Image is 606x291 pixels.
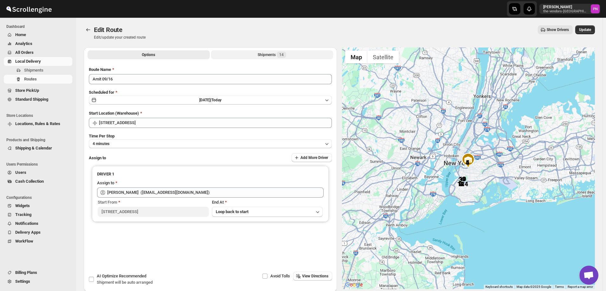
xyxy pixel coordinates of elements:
[89,139,332,148] button: 4 minutes
[258,52,286,58] div: Shipments
[593,7,598,11] text: PN
[94,35,146,40] p: Edit/update your created route
[568,285,593,288] a: Report a map error
[539,4,600,14] button: User menu
[517,285,551,288] span: Map data ©2025 Google
[4,144,72,153] button: Shipping & Calendar
[456,173,469,185] div: 11
[4,177,72,186] button: Cash Collection
[99,118,332,128] input: Search location
[454,178,467,190] div: 13
[458,178,471,190] div: 14
[5,1,53,17] img: ScrollEngine
[4,210,72,219] button: Tracking
[15,50,34,55] span: All Orders
[88,50,210,59] button: All Route Options
[97,274,146,278] span: AI Optimize
[579,269,592,282] button: Map camera controls
[367,51,399,63] button: Show satellite imagery
[543,9,588,13] p: the-vendors-[GEOGRAPHIC_DATA]
[15,279,30,284] span: Settings
[15,239,33,244] span: WorkFlow
[543,4,588,9] p: [PERSON_NAME]
[15,88,39,93] span: Store PickUp
[93,141,109,146] span: 4 minutes
[300,155,328,160] span: Add More Driver
[89,90,114,95] span: Scheduled for
[485,285,513,289] button: Keyboard shortcuts
[89,111,139,116] span: Start Location (Warehouse)
[547,27,569,32] span: Show Drivers
[4,277,72,286] button: Settings
[302,274,328,279] span: View Directions
[4,237,72,246] button: WorkFlow
[4,30,72,39] button: Home
[15,221,38,226] span: Notifications
[293,272,332,281] button: View Directions
[4,119,72,128] button: Locations, Rules & Rates
[345,51,367,63] button: Show street map
[6,162,73,167] span: Users Permissions
[89,67,111,72] span: Route Name
[216,209,248,214] span: Loop back to start
[292,153,332,162] button: Add More Driver
[4,228,72,237] button: Delivery Apps
[89,134,115,138] span: Time Per Stop
[98,200,117,205] span: Start From
[142,52,155,57] span: Options
[15,41,32,46] span: Analytics
[24,68,43,73] span: Shipments
[15,32,26,37] span: Home
[199,98,211,102] span: [DATE] |
[15,170,26,175] span: Users
[84,25,93,34] button: Routes
[84,61,337,261] div: All Route Options
[4,168,72,177] button: Users
[344,281,365,289] img: Google
[15,270,37,275] span: Billing Plans
[279,52,284,57] span: 14
[15,230,41,235] span: Delivery Apps
[89,96,332,104] button: [DATE]|Today
[89,155,106,160] span: Assign to
[89,74,332,84] input: Eg: Bengaluru Route
[4,48,72,57] button: All Orders
[344,281,365,289] a: Open this area in Google Maps (opens a new window)
[4,219,72,228] button: Notifications
[97,280,153,285] span: Shipment will be auto arranged
[6,113,73,118] span: Store Locations
[454,173,466,186] div: 3
[94,26,122,34] span: Edit Route
[119,274,146,278] span: Recommended
[15,212,31,217] span: Tracking
[538,25,573,34] button: Show Drivers
[270,274,290,278] span: Avoid Tolls
[461,156,474,169] div: 5
[579,27,591,32] span: Update
[575,25,595,34] button: Update
[591,4,600,13] span: Pramod Nair
[15,203,30,208] span: Widgets
[4,75,72,84] button: Routes
[579,266,598,285] div: Open chat
[15,146,52,150] span: Shipping & Calendar
[97,180,114,186] div: Assign to
[4,39,72,48] button: Analytics
[15,179,44,184] span: Cash Collection
[4,268,72,277] button: Billing Plans
[6,137,73,142] span: Products and Shipping
[107,187,324,198] input: Search assignee
[211,50,333,59] button: Selected Shipments
[555,285,564,288] a: Terms (opens in new tab)
[211,98,221,102] span: Today
[15,59,41,64] span: Local Delivery
[24,77,37,81] span: Routes
[6,195,73,200] span: Configurations
[212,199,323,206] div: End At
[6,24,73,29] span: Dashboard
[4,201,72,210] button: Widgets
[97,171,324,177] h3: DRIVER 1
[212,207,323,217] button: Loop back to start
[4,66,72,75] button: Shipments
[15,97,48,102] span: Standard Shipping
